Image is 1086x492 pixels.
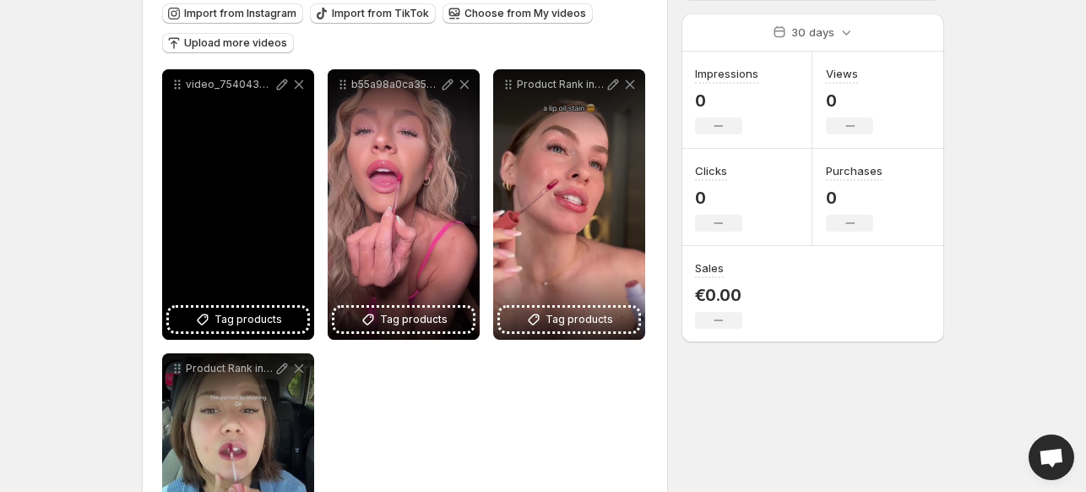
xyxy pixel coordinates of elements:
p: Product Rank in [GEOGRAPHIC_DATA] TikTok [186,362,274,375]
span: Import from TikTok [332,7,429,20]
span: Import from Instagram [184,7,296,20]
p: 0 [695,90,758,111]
h3: Impressions [695,65,758,82]
span: Tag products [380,311,448,328]
button: Choose from My videos [443,3,593,24]
p: Product Rank in [GEOGRAPHIC_DATA] TikTok 1 [517,78,605,91]
p: video_7540438031908556063 [186,78,274,91]
button: Import from TikTok [310,3,436,24]
span: Tag products [546,311,613,328]
h3: Purchases [826,162,882,179]
div: video_7540438031908556063Tag products [162,69,314,340]
span: Upload more videos [184,36,287,50]
p: 0 [695,188,742,208]
h3: Clicks [695,162,727,179]
button: Import from Instagram [162,3,303,24]
p: €0.00 [695,285,742,305]
button: Tag products [169,308,307,331]
h3: Sales [695,260,724,276]
p: 0 [826,90,873,111]
button: Tag products [334,308,473,331]
div: Product Rank in [GEOGRAPHIC_DATA] TikTok 1Tag products [493,69,645,340]
p: 30 days [791,24,834,41]
span: Tag products [214,311,282,328]
h3: Views [826,65,858,82]
button: Tag products [500,308,638,331]
p: 0 [826,188,882,208]
div: Open chat [1029,435,1074,480]
span: Choose from My videos [464,7,586,20]
div: b55a98a0ca35449cb8d92aa9adcb3f3fHD-1080p-48Mbps-45199419Tag products [328,69,480,340]
p: b55a98a0ca35449cb8d92aa9adcb3f3fHD-1080p-48Mbps-45199419 [351,78,439,91]
button: Upload more videos [162,33,294,53]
